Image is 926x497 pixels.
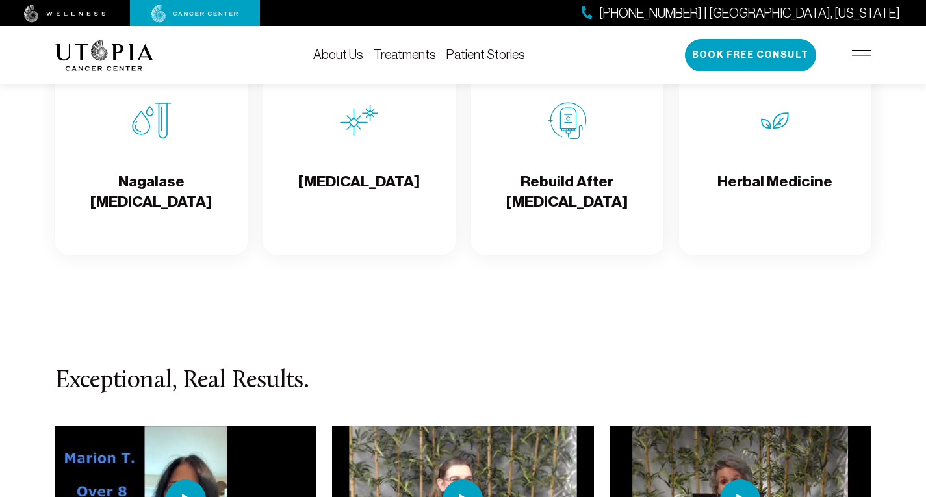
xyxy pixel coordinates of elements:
button: Book Free Consult [685,39,816,71]
img: cancer center [151,5,238,23]
h4: Rebuild After [MEDICAL_DATA] [482,172,653,214]
img: Nagalase Blood Test [132,101,171,140]
img: icon-hamburger [852,50,871,60]
img: Hyperthermia [340,101,379,140]
img: wellness [24,5,106,23]
img: Rebuild After Chemo [548,101,587,140]
img: logo [55,40,153,71]
a: Nagalase Blood TestNagalase [MEDICAL_DATA] [55,60,248,255]
h4: [MEDICAL_DATA] [298,172,420,214]
a: [PHONE_NUMBER] | [GEOGRAPHIC_DATA], [US_STATE] [582,4,900,23]
a: Rebuild After ChemoRebuild After [MEDICAL_DATA] [471,60,663,255]
a: Patient Stories [446,47,525,62]
span: [PHONE_NUMBER] | [GEOGRAPHIC_DATA], [US_STATE] [599,4,900,23]
a: Hyperthermia[MEDICAL_DATA] [263,60,456,255]
h4: Nagalase [MEDICAL_DATA] [66,172,237,214]
h3: Exceptional, Real Results. [55,368,871,395]
a: About Us [313,47,363,62]
a: Treatments [374,47,436,62]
